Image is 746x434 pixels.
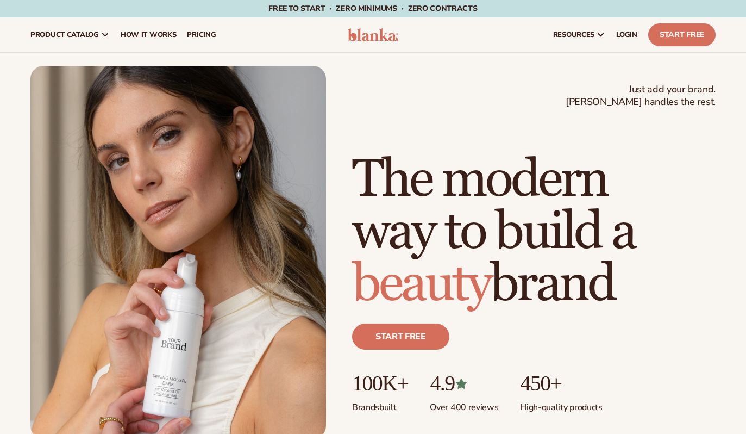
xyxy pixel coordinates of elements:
img: logo [348,28,399,41]
span: Free to start · ZERO minimums · ZERO contracts [268,3,477,14]
h1: The modern way to build a brand [352,154,716,311]
a: Start free [352,324,449,350]
a: Start Free [648,23,716,46]
a: LOGIN [611,17,643,52]
span: pricing [187,30,216,39]
span: beauty [352,252,490,316]
span: How It Works [121,30,177,39]
p: 450+ [520,371,602,395]
span: resources [553,30,594,39]
p: Over 400 reviews [430,395,498,413]
a: pricing [181,17,221,52]
p: 100K+ [352,371,408,395]
span: Just add your brand. [PERSON_NAME] handles the rest. [566,83,716,109]
p: Brands built [352,395,408,413]
a: resources [548,17,611,52]
a: product catalog [25,17,115,52]
span: product catalog [30,30,99,39]
p: 4.9 [430,371,498,395]
a: How It Works [115,17,182,52]
p: High-quality products [520,395,602,413]
span: LOGIN [616,30,637,39]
